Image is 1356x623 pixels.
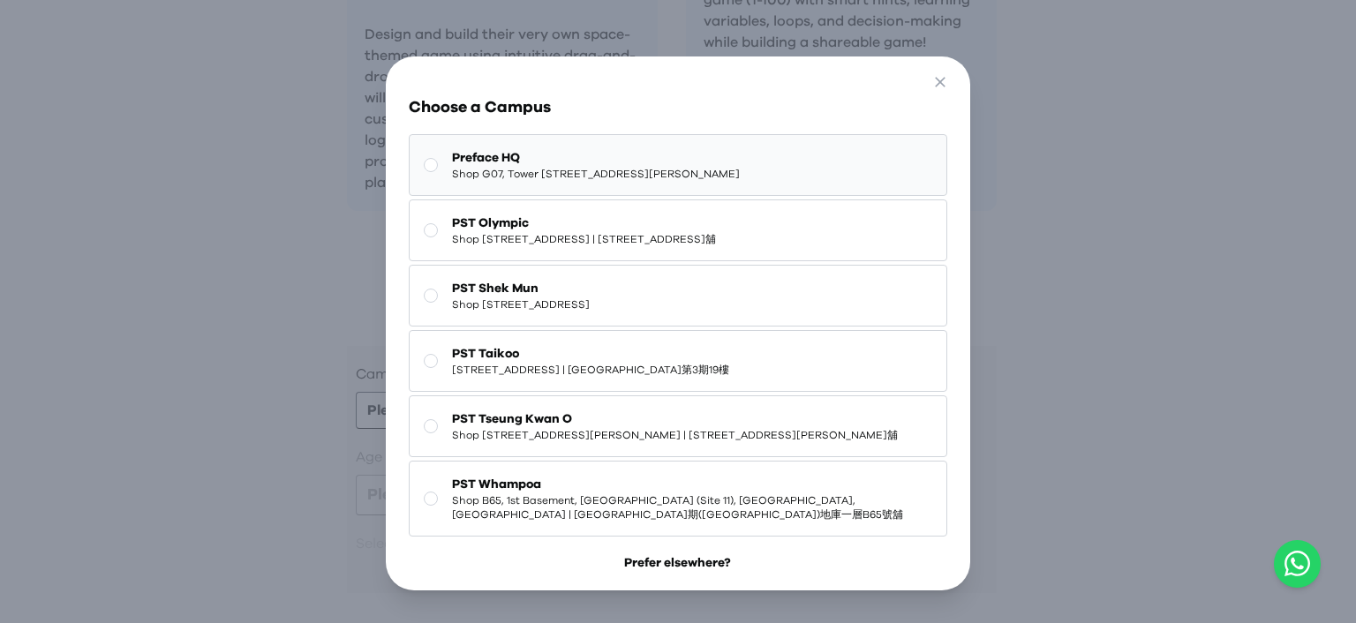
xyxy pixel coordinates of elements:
button: Preface HQShop G07, Tower [STREET_ADDRESS][PERSON_NAME] [409,134,947,196]
h3: Choose a Campus [409,95,947,120]
span: PST Shek Mun [452,280,590,297]
span: Shop G07, Tower [STREET_ADDRESS][PERSON_NAME] [452,167,740,181]
span: [STREET_ADDRESS] | [GEOGRAPHIC_DATA]第3期19樓 [452,363,729,377]
button: PST WhampoaShop B65, 1st Basement, [GEOGRAPHIC_DATA] (Site 11), [GEOGRAPHIC_DATA], [GEOGRAPHIC_DA... [409,461,947,537]
span: Shop [STREET_ADDRESS] | [STREET_ADDRESS]舖 [452,232,716,246]
span: Shop B65, 1st Basement, [GEOGRAPHIC_DATA] (Site 11), [GEOGRAPHIC_DATA], [GEOGRAPHIC_DATA] | [GEOG... [452,493,932,522]
span: Shop [STREET_ADDRESS] [452,297,590,311]
span: PST Taikoo [452,345,729,363]
button: PST Tseung Kwan OShop [STREET_ADDRESS][PERSON_NAME] | [STREET_ADDRESS][PERSON_NAME]舖 [409,395,947,457]
button: PST Taikoo[STREET_ADDRESS] | [GEOGRAPHIC_DATA]第3期19樓 [409,330,947,392]
span: PST Whampoa [452,476,932,493]
div: Prefer elsewhere? [624,554,731,572]
span: PST Tseung Kwan O [452,410,898,428]
span: Shop [STREET_ADDRESS][PERSON_NAME] | [STREET_ADDRESS][PERSON_NAME]舖 [452,428,898,442]
button: PST Shek MunShop [STREET_ADDRESS] [409,265,947,327]
button: PST OlympicShop [STREET_ADDRESS] | [STREET_ADDRESS]舖 [409,199,947,261]
span: Preface HQ [452,149,740,167]
button: Suggest a location for future slots [567,572,788,590]
span: PST Olympic [452,214,716,232]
